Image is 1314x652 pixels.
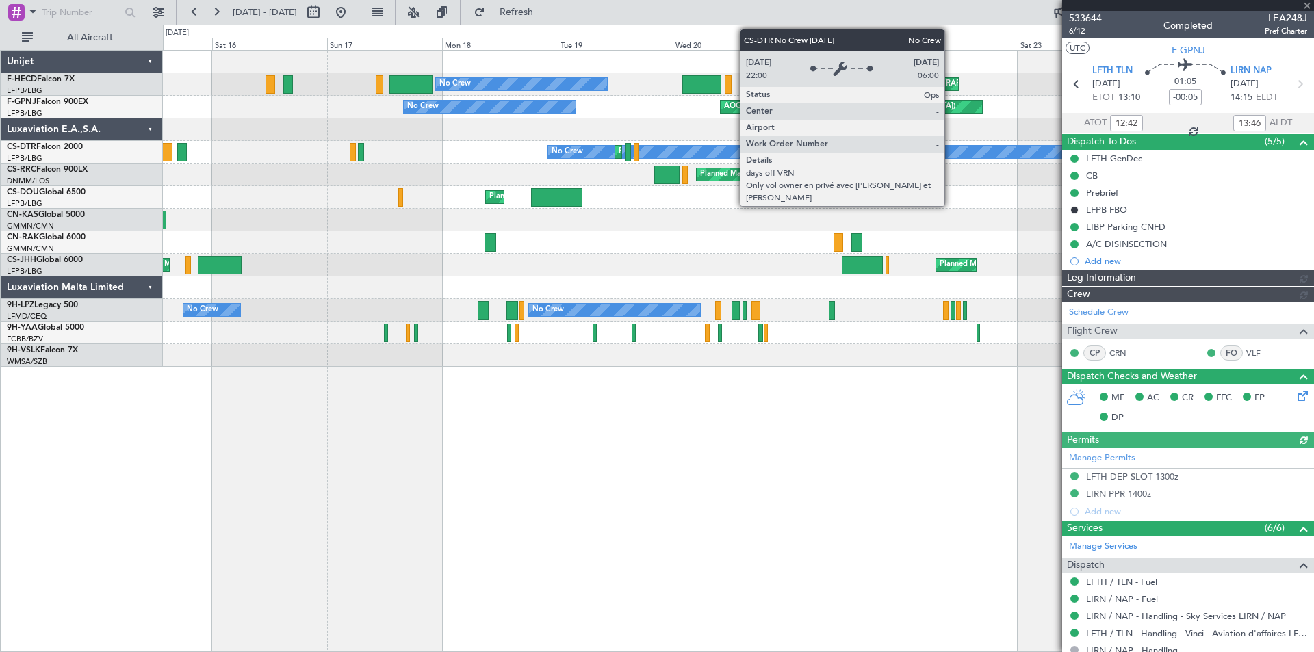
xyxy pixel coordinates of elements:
[7,256,83,264] a: CS-JHHGlobal 6000
[1265,11,1307,25] span: LEA248J
[7,244,54,254] a: GMMN/CMN
[1216,391,1232,405] span: FFC
[758,74,789,94] div: No Crew
[1086,610,1286,622] a: LIRN / NAP - Handling - Sky Services LIRN / NAP
[36,33,144,42] span: All Aircraft
[42,2,120,23] input: Trip Number
[1092,77,1120,91] span: [DATE]
[7,221,54,231] a: GMMN/CMN
[7,334,43,344] a: FCBB/BZV
[7,211,38,219] span: CN-KAS
[1085,255,1307,267] div: Add new
[1231,64,1272,78] span: LIRN NAP
[7,324,84,332] a: 9H-YAAGlobal 5000
[1086,627,1307,639] a: LFTH / TLN - Handling - Vinci - Aviation d'affaires LFTH / TLN*****MY HANDLING****
[7,256,36,264] span: CS-JHH
[1086,204,1127,216] div: LFPB FBO
[7,198,42,209] a: LFPB/LBG
[233,6,297,18] span: [DATE] - [DATE]
[439,74,471,94] div: No Crew
[619,142,688,162] div: Planned Maint Sofia
[489,187,705,207] div: Planned Maint [GEOGRAPHIC_DATA] ([GEOGRAPHIC_DATA])
[1069,25,1102,37] span: 6/12
[7,108,42,118] a: LFPB/LBG
[7,166,36,174] span: CS-RRC
[7,153,42,164] a: LFPB/LBG
[1086,593,1158,605] a: LIRN / NAP - Fuel
[1086,153,1142,164] div: LFTH GenDec
[1265,134,1285,148] span: (5/5)
[488,8,545,17] span: Refresh
[7,75,75,83] a: F-HECDFalcon 7X
[1163,18,1213,33] div: Completed
[788,38,903,50] div: Thu 21
[7,98,36,106] span: F-GPNJ
[1086,170,1098,181] div: CB
[1265,521,1285,535] span: (6/6)
[903,38,1018,50] div: Fri 22
[1067,558,1105,573] span: Dispatch
[7,301,78,309] a: 9H-LPZLegacy 500
[7,233,39,242] span: CN-RAK
[166,27,189,39] div: [DATE]
[1092,64,1133,78] span: LFTH TLN
[1086,238,1167,250] div: A/C DISINSECTION
[1092,91,1115,105] span: ETOT
[1231,77,1259,91] span: [DATE]
[558,38,673,50] div: Tue 19
[7,166,88,174] a: CS-RRCFalcon 900LX
[7,188,39,196] span: CS-DOU
[1086,187,1118,198] div: Prebrief
[1118,91,1140,105] span: 13:10
[1174,75,1196,89] span: 01:05
[673,38,788,50] div: Wed 20
[1086,576,1157,588] a: LFTH / TLN - Fuel
[1254,391,1265,405] span: FP
[1265,25,1307,37] span: Pref Charter
[407,96,439,117] div: No Crew
[1231,91,1252,105] span: 14:15
[1067,521,1103,536] span: Services
[467,1,550,23] button: Refresh
[7,356,47,367] a: WMSA/SZB
[1086,221,1165,233] div: LIBP Parking CNFD
[7,75,37,83] span: F-HECD
[7,233,86,242] a: CN-RAKGlobal 6000
[7,143,36,151] span: CS-DTR
[1084,116,1107,130] span: ATOT
[7,266,42,276] a: LFPB/LBG
[1172,43,1205,57] span: F-GPNJ
[7,324,38,332] span: 9H-YAA
[724,96,955,117] div: AOG Maint Hyères ([GEOGRAPHIC_DATA]-[GEOGRAPHIC_DATA])
[15,27,149,49] button: All Aircraft
[1147,391,1159,405] span: AC
[7,301,34,309] span: 9H-LPZ
[1069,11,1102,25] span: 533644
[532,300,564,320] div: No Crew
[7,211,85,219] a: CN-KASGlobal 5000
[212,38,327,50] div: Sat 16
[825,74,1040,94] div: Planned Maint [GEOGRAPHIC_DATA] ([GEOGRAPHIC_DATA])
[442,38,557,50] div: Mon 18
[940,255,1155,275] div: Planned Maint [GEOGRAPHIC_DATA] ([GEOGRAPHIC_DATA])
[1067,134,1136,150] span: Dispatch To-Dos
[1256,91,1278,105] span: ELDT
[7,311,47,322] a: LFMD/CEQ
[1069,540,1137,553] a: Manage Services
[7,98,88,106] a: F-GPNJFalcon 900EX
[1182,391,1194,405] span: CR
[7,86,42,96] a: LFPB/LBG
[1067,369,1197,384] span: Dispatch Checks and Weather
[1270,116,1292,130] span: ALDT
[7,188,86,196] a: CS-DOUGlobal 6500
[7,346,78,354] a: 9H-VSLKFalcon 7X
[7,346,40,354] span: 9H-VSLK
[7,143,83,151] a: CS-DTRFalcon 2000
[1066,42,1090,54] button: UTC
[7,176,49,186] a: DNMM/LOS
[552,142,583,162] div: No Crew
[700,164,916,185] div: Planned Maint [GEOGRAPHIC_DATA] ([GEOGRAPHIC_DATA])
[1018,38,1133,50] div: Sat 23
[1111,411,1124,425] span: DP
[1111,391,1124,405] span: MF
